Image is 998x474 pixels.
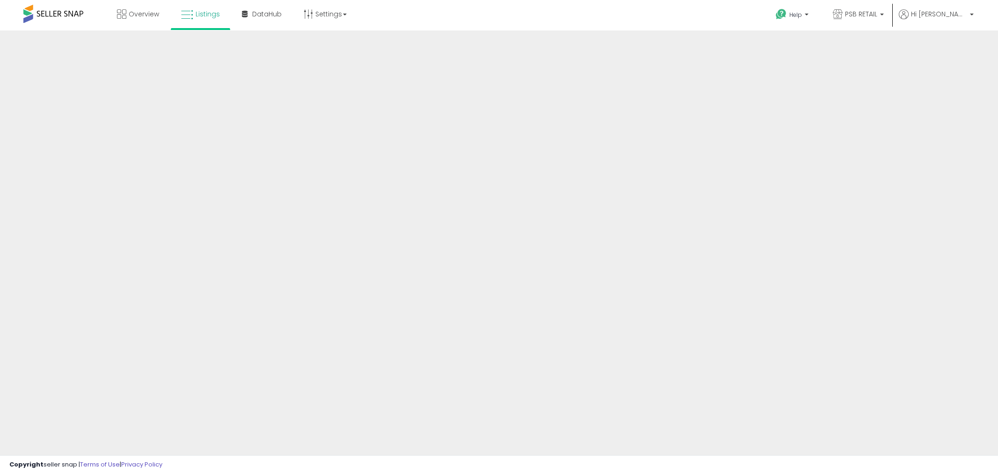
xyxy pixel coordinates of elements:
[775,8,787,20] i: Get Help
[252,9,282,19] span: DataHub
[911,9,967,19] span: Hi [PERSON_NAME]
[768,1,818,30] a: Help
[845,9,877,19] span: PSB RETAIL
[196,9,220,19] span: Listings
[129,9,159,19] span: Overview
[789,11,802,19] span: Help
[899,9,974,30] a: Hi [PERSON_NAME]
